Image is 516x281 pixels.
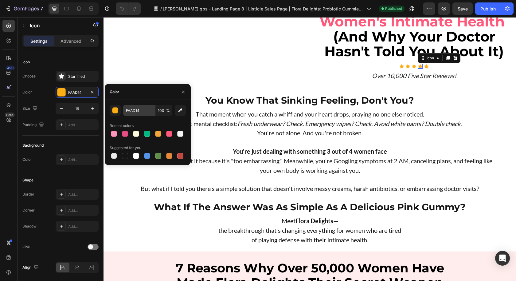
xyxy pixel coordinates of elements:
[22,105,39,113] div: Size
[22,224,37,229] div: Shadow
[68,157,97,163] div: Add...
[458,6,468,11] span: Save
[148,219,265,226] span: of playing defense with their intimate health.
[22,121,45,129] div: Padding
[2,2,46,15] button: 7
[495,251,510,266] div: Open Intercom Messenger
[22,177,33,183] div: Shape
[22,143,44,148] div: Background
[452,2,473,15] button: Save
[22,89,32,95] div: Color
[5,113,15,117] div: Beta
[68,90,86,95] div: FAAD14
[37,168,376,175] span: But what if I told you there's a simple solution that doesn't involve messy creams, harsh antibio...
[123,105,155,116] input: Eg: FFFFFF
[178,200,235,207] span: Meet —
[22,157,32,162] div: Color
[110,123,134,129] div: Recent colors
[30,38,48,44] p: Settings
[129,130,283,138] strong: You're just dealing with something 3 out of 4 women face
[22,263,40,272] div: Align
[154,112,259,119] span: You're not alone. And you're not broken.
[480,6,496,12] div: Publish
[116,2,141,15] div: Undo/Redo
[192,200,230,207] strong: Flora Delights
[40,5,43,12] p: 7
[268,55,353,62] i: Over 10,000 Five Star Reviews!
[385,6,402,11] span: Published
[68,74,97,79] div: Star filled
[166,108,170,113] span: %
[22,73,36,79] div: Choose
[68,224,97,229] div: Add...
[30,22,82,29] p: Icon
[102,77,311,89] strong: You Know That Sinking Feeling, Don't You?
[104,17,516,281] iframe: Design area
[22,208,35,213] div: Corner
[24,140,389,157] span: —but nobody talks about it because it's "too embarrassing." Meanwhile, you're Googling symptoms a...
[115,209,298,217] span: the breakthrough that's changing everything for women who are tired
[160,6,162,12] span: /
[68,122,97,128] div: Add...
[92,93,321,101] span: That moment when you catch a whiff and your heart drops, praying no one else noticed.
[50,184,362,196] strong: What If The Answer Was As Simple As A Delicious Pink Gummy?
[6,65,15,70] div: 450
[22,59,30,65] div: Icon
[110,89,119,95] div: Color
[54,103,358,110] span: The constant mental checklist:
[475,2,501,15] button: Publish
[110,145,141,151] div: Suggested for you
[61,38,81,44] p: Advanced
[22,244,30,250] div: Link
[22,192,34,197] div: Border
[68,192,97,197] div: Add...
[163,6,364,12] span: [PERSON_NAME] gps - Landing Page 8 | Listicle Sales Page | Flora Delights: Probiotic Gummies for ...
[134,103,358,110] i: Fresh underwear? Check. Emergency wipes? Check. Avoid white pants? Double check.
[68,208,97,213] div: Add...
